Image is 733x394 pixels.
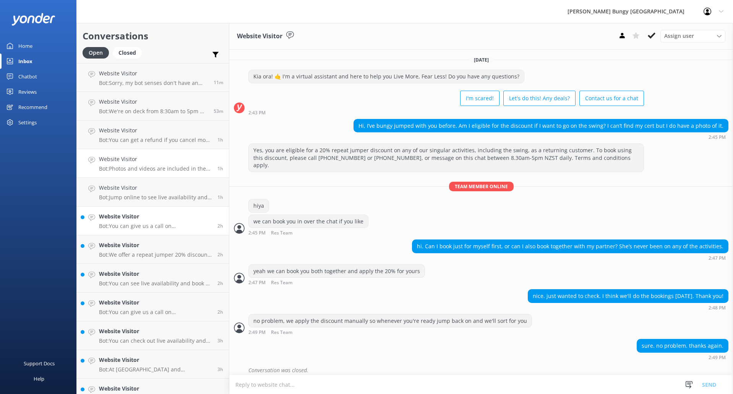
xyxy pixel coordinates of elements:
h4: Website Visitor [99,155,212,163]
span: Res Team [271,280,292,285]
a: Website VisitorBot:Photos and videos are included in the price of all our activities, except for ... [77,149,229,178]
span: Team member online [449,182,514,191]
h2: Conversations [83,29,223,43]
div: Help [34,371,44,386]
div: Settings [18,115,37,130]
img: yonder-white-logo.png [11,13,55,26]
strong: 2:48 PM [709,306,726,310]
h3: Website Visitor [237,31,282,41]
p: Bot: At [GEOGRAPHIC_DATA] and [GEOGRAPHIC_DATA], spectating is more than just watching—it's an ad... [99,366,212,373]
p: Bot: Sorry, my bot senses don't have an answer for that, please try and rephrase your question, I... [99,80,208,86]
strong: 2:47 PM [248,280,266,285]
h4: Website Visitor [99,212,212,221]
strong: 2:43 PM [248,111,266,115]
div: Aug 31 2025 02:47pm (UTC +12:00) Pacific/Auckland [248,280,425,285]
h4: Website Visitor [99,327,212,335]
h4: Website Visitor [99,69,208,78]
h4: Website Visitor [99,241,212,249]
div: Conversation was closed. [248,364,728,377]
div: Aug 31 2025 02:48pm (UTC +12:00) Pacific/Auckland [528,305,728,310]
a: Website VisitorBot:At [GEOGRAPHIC_DATA] and [GEOGRAPHIC_DATA], spectating is more than just watch... [77,350,229,379]
div: Recommend [18,99,47,115]
span: Res Team [271,330,292,335]
span: Sep 05 2025 03:15pm (UTC +12:00) Pacific/Auckland [217,137,223,143]
span: Sep 05 2025 01:03pm (UTC +12:00) Pacific/Auckland [217,337,223,344]
span: Sep 05 2025 04:20pm (UTC +12:00) Pacific/Auckland [214,79,223,86]
div: Hi, I’ve bungy jumped with you before. Am I eligible for the discount if I want to go on the swin... [354,119,728,132]
div: Support Docs [24,356,55,371]
button: Let's do this! Any deals? [503,91,576,106]
p: Bot: We offer a repeat jumper 20% discount on any of our singular activities for returning custom... [99,251,212,258]
strong: 2:49 PM [709,355,726,360]
a: Closed [113,48,146,57]
p: Bot: You can see live availability and book all of our experiences online. We highly recommend bo... [99,280,212,287]
div: we can book you in over the chat if you like [249,215,368,228]
button: Contact us for a chat [579,91,644,106]
div: 2025-08-31T02:54:58.410 [234,364,728,377]
div: Open [83,47,109,59]
span: Sep 05 2025 03:02pm (UTC +12:00) Pacific/Auckland [217,165,223,172]
span: Assign user [664,32,694,40]
p: Bot: Photos and videos are included in the price of all our activities, except for the zipride. S... [99,165,212,172]
div: Home [18,38,32,54]
a: Open [83,48,113,57]
div: hiya [249,199,269,212]
span: Sep 05 2025 02:37pm (UTC +12:00) Pacific/Auckland [217,194,223,200]
p: Bot: You can check out live availability and book the [GEOGRAPHIC_DATA] on our website at [URL][D... [99,337,212,344]
button: I'm scared! [460,91,499,106]
span: Sep 05 2025 02:25pm (UTC +12:00) Pacific/Auckland [217,223,223,229]
div: Assign User [660,30,725,42]
h4: Website Visitor [99,356,212,364]
strong: 2:45 PM [709,135,726,140]
div: Kia ora! 🤙 I'm a virtual assistant and here to help you Live More, Fear Less! Do you have any que... [249,70,524,83]
p: Bot: We're on deck from 8:30am to 5pm NZ time. If you called during those hours and still got cri... [99,108,208,115]
div: nice. just wanted to check. I think we'll do the bookings [DATE]. Thank you! [528,290,728,303]
div: Aug 31 2025 02:47pm (UTC +12:00) Pacific/Auckland [412,255,728,260]
div: sure. no problem. thanks again. [637,339,728,352]
div: Aug 31 2025 02:49pm (UTC +12:00) Pacific/Auckland [248,329,532,335]
a: Website VisitorBot:We offer a repeat jumper 20% discount on any of our singular activities for re... [77,235,229,264]
div: no problem, we apply the discount manually so whenever you're ready jump back on and we'll sort f... [249,314,532,327]
div: Chatbot [18,69,37,84]
h4: Website Visitor [99,184,212,192]
div: hi. Can I book just for myself first, or can I also book together with my partner? She’s never be... [412,240,728,253]
a: Website VisitorBot:We're on deck from 8:30am to 5pm NZ time. If you called during those hours and... [77,92,229,120]
h4: Website Visitor [99,270,212,278]
a: Website VisitorBot:You can give us a call on [PHONE_NUMBER] or [PHONE_NUMBER] to chat with a crew... [77,293,229,321]
a: Website VisitorBot:You can see live availability and book all of our experiences online. We highl... [77,264,229,293]
a: Website VisitorBot:You can give us a call on [PHONE_NUMBER] or [PHONE_NUMBER] to chat with a crew... [77,207,229,235]
div: Aug 31 2025 02:43pm (UTC +12:00) Pacific/Auckland [248,110,644,115]
a: Website VisitorBot:You can get a refund if you cancel more than 48 hours in advance, but remember... [77,120,229,149]
div: yeah we can book you both together and apply the 20% for yours [249,265,425,278]
span: Sep 05 2025 12:56pm (UTC +12:00) Pacific/Auckland [217,366,223,373]
span: Res Team [271,231,292,236]
a: Website VisitorBot:Sorry, my bot senses don't have an answer for that, please try and rephrase yo... [77,63,229,92]
div: Aug 31 2025 02:45pm (UTC +12:00) Pacific/Auckland [248,230,368,236]
strong: 2:47 PM [709,256,726,260]
a: Website VisitorBot:Jump online to see live availability and snag your spot! If you need backup, h... [77,178,229,207]
p: Bot: You can get a refund if you cancel more than 48 hours in advance, but remember, the 1.99% ca... [99,137,212,143]
h4: Website Visitor [99,384,212,393]
span: Sep 05 2025 01:33pm (UTC +12:00) Pacific/Auckland [217,309,223,315]
strong: 2:45 PM [248,231,266,236]
span: Sep 05 2025 02:19pm (UTC +12:00) Pacific/Auckland [217,251,223,258]
div: Inbox [18,54,32,69]
p: Bot: You can give us a call on [PHONE_NUMBER] or [PHONE_NUMBER] to chat with a crew member. Our o... [99,309,212,316]
div: Reviews [18,84,37,99]
div: Aug 31 2025 02:49pm (UTC +12:00) Pacific/Auckland [637,355,728,360]
div: Closed [113,47,142,59]
span: [DATE] [469,57,493,63]
p: Bot: You can give us a call on [PHONE_NUMBER] or [PHONE_NUMBER] to chat with a crew member. Our o... [99,223,212,230]
span: Sep 05 2025 02:17pm (UTC +12:00) Pacific/Auckland [217,280,223,287]
div: Aug 31 2025 02:45pm (UTC +12:00) Pacific/Auckland [354,134,728,140]
h4: Website Visitor [99,98,208,106]
span: Sep 05 2025 03:38pm (UTC +12:00) Pacific/Auckland [214,108,223,114]
strong: 2:49 PM [248,330,266,335]
a: Website VisitorBot:You can check out live availability and book the [GEOGRAPHIC_DATA] on our webs... [77,321,229,350]
p: Bot: Jump online to see live availability and snag your spot! If you need backup, hit us up at 08... [99,194,212,201]
h4: Website Visitor [99,126,212,135]
h4: Website Visitor [99,298,212,307]
div: Yes, you are eligible for a 20% repeat jumper discount on any of our singular activities, includi... [249,144,644,172]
